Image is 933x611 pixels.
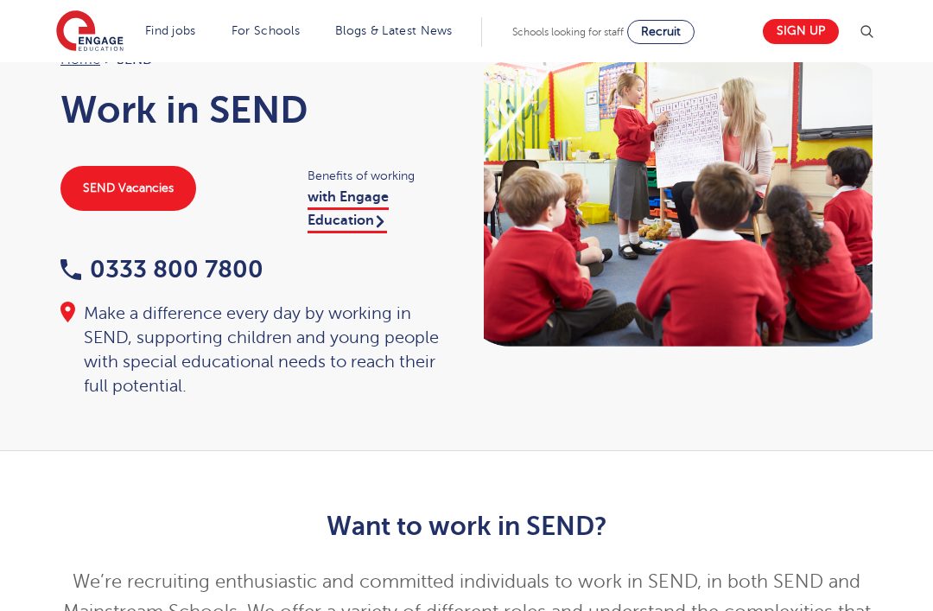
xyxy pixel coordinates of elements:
h2: Want to work in SEND? [60,512,873,541]
a: with Engage Education [308,189,389,232]
a: For Schools [232,24,300,37]
a: Blogs & Latest News [335,24,453,37]
h1: Work in SEND [60,88,449,131]
span: Schools looking for staff [512,26,624,38]
span: Recruit [641,25,681,38]
img: Engage Education [56,10,124,54]
a: Recruit [627,20,695,44]
a: Sign up [763,19,839,44]
a: SEND Vacancies [60,166,196,211]
span: Benefits of working [308,166,449,186]
a: Find jobs [145,24,196,37]
div: Make a difference every day by working in SEND, supporting children and young people with special... [60,302,449,398]
a: 0333 800 7800 [60,256,263,283]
